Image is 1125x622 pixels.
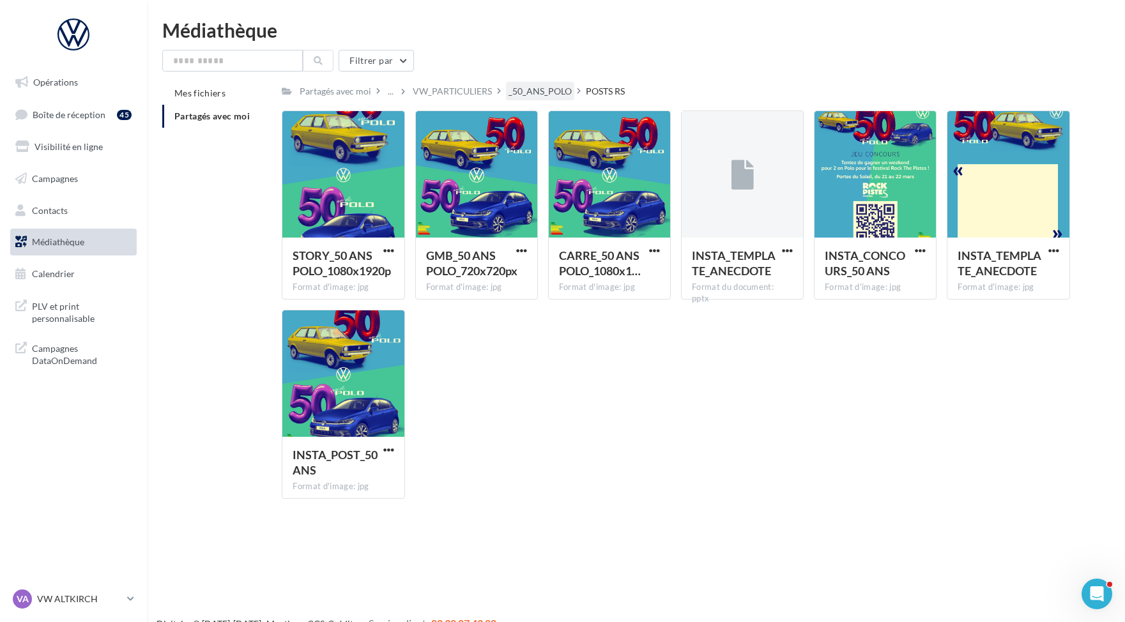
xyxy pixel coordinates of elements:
div: POSTS RS [586,85,625,98]
div: Format d'image: jpg [559,282,660,293]
div: Partagés avec moi [300,85,371,98]
span: Contacts [32,204,68,215]
span: Boîte de réception [33,109,105,119]
span: Campagnes [32,173,78,184]
div: VW_PARTICULIERS [413,85,492,98]
div: Format d'image: jpg [293,481,394,492]
div: Format d'image: jpg [293,282,394,293]
span: STORY_50 ANS POLO_1080x1920p [293,248,391,278]
span: Opérations [33,77,78,87]
div: _50_ANS_POLO [509,85,572,98]
button: Filtrer par [339,50,414,72]
span: GMB_50 ANS POLO_720x720px [426,248,517,278]
div: ... [385,82,396,100]
div: 45 [117,110,132,120]
a: Médiathèque [8,229,139,255]
a: Campagnes DataOnDemand [8,335,139,372]
div: Format d'image: jpg [958,282,1059,293]
a: Opérations [8,69,139,96]
span: Mes fichiers [174,87,226,98]
a: PLV et print personnalisable [8,292,139,330]
a: Visibilité en ligne [8,133,139,160]
span: PLV et print personnalisable [32,298,132,325]
span: Campagnes DataOnDemand [32,340,132,367]
p: VW ALTKIRCH [37,593,122,605]
div: Format du document: pptx [692,282,793,305]
span: Visibilité en ligne [34,141,103,152]
div: Format d'image: jpg [825,282,926,293]
span: INSTA_TEMPLATE_ANECDOTE [958,248,1041,278]
a: Calendrier [8,261,139,287]
span: Médiathèque [32,236,84,247]
div: Médiathèque [162,20,1110,40]
a: VA VW ALTKIRCH [10,587,137,611]
a: Boîte de réception45 [8,101,139,128]
div: Format d'image: jpg [426,282,527,293]
span: INSTA_TEMPLATE_ANECDOTE [692,248,776,278]
span: VA [17,593,29,605]
iframe: Intercom live chat [1082,579,1112,609]
a: Contacts [8,197,139,224]
span: CARRE_50 ANS POLO_1080x1080px [559,248,641,278]
span: Partagés avec moi [174,110,250,121]
span: INSTA_POST_50 ANS [293,448,378,477]
span: Calendrier [32,268,75,279]
span: INSTA_CONCOURS_50 ANS [825,248,905,278]
a: Campagnes [8,165,139,192]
